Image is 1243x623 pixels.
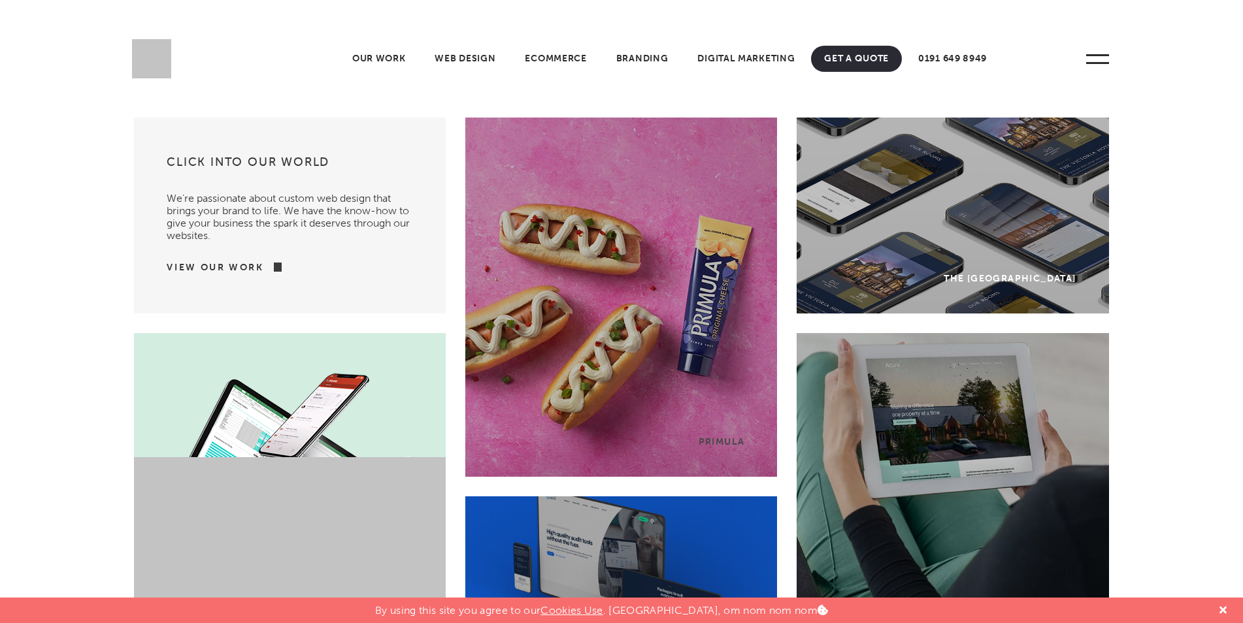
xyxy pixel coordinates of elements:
a: Get A Quote [811,46,902,72]
p: By using this site you agree to our . [GEOGRAPHIC_DATA], om nom nom nom [375,598,828,616]
a: Cookies Use [540,604,603,616]
div: The [GEOGRAPHIC_DATA] [944,273,1076,284]
div: Primula [699,436,745,447]
img: Sleeky Web Design Newcastle [132,39,171,78]
p: We’re passionate about custom web design that brings your brand to life. We have the know-how to ... [167,179,413,242]
img: arrow [264,263,282,272]
h3: Click into our world [167,154,413,179]
a: Ecommerce [512,46,599,72]
a: Branding [603,46,682,72]
a: 0191 649 8949 [905,46,1000,72]
a: View Our Work [167,261,264,274]
a: Primula [465,118,777,477]
a: Web Design [422,46,508,72]
a: Our Work [339,46,419,72]
a: Digital Marketing [684,46,808,72]
a: The [GEOGRAPHIC_DATA] [797,118,1108,313]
